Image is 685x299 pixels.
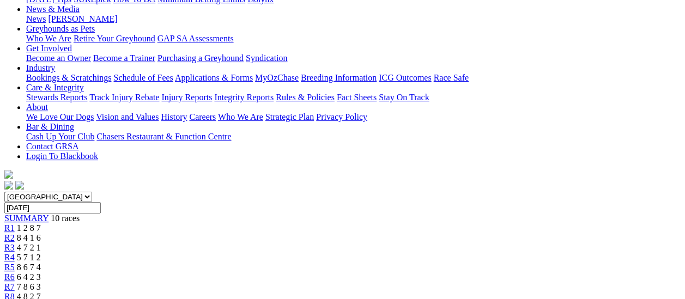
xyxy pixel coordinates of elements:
[26,112,681,122] div: About
[26,83,84,92] a: Care & Integrity
[26,132,681,142] div: Bar & Dining
[17,282,41,291] span: 7 8 6 3
[4,170,13,179] img: logo-grsa-white.png
[4,282,15,291] a: R7
[93,53,155,63] a: Become a Trainer
[17,272,41,282] span: 6 4 2 3
[26,34,681,44] div: Greyhounds as Pets
[17,253,41,262] span: 5 7 1 2
[4,181,13,190] img: facebook.svg
[26,102,48,112] a: About
[301,73,377,82] a: Breeding Information
[17,223,41,233] span: 1 2 8 7
[26,132,94,141] a: Cash Up Your Club
[26,24,95,33] a: Greyhounds as Pets
[26,14,681,24] div: News & Media
[4,243,15,252] a: R3
[26,112,94,121] a: We Love Our Dogs
[26,44,72,53] a: Get Involved
[4,202,101,213] input: Select date
[74,34,155,43] a: Retire Your Greyhound
[26,34,71,43] a: Who We Are
[17,263,41,272] span: 8 6 7 4
[433,73,468,82] a: Race Safe
[316,112,367,121] a: Privacy Policy
[26,93,681,102] div: Care & Integrity
[189,112,216,121] a: Careers
[96,112,159,121] a: Vision and Values
[51,213,80,223] span: 10 races
[113,73,173,82] a: Schedule of Fees
[255,73,299,82] a: MyOzChase
[15,181,24,190] img: twitter.svg
[17,233,41,242] span: 8 4 1 6
[379,93,429,102] a: Stay On Track
[26,73,681,83] div: Industry
[161,93,212,102] a: Injury Reports
[265,112,314,121] a: Strategic Plan
[26,14,46,23] a: News
[48,14,117,23] a: [PERSON_NAME]
[4,223,15,233] a: R1
[157,34,234,43] a: GAP SA Assessments
[218,112,263,121] a: Who We Are
[26,73,111,82] a: Bookings & Scratchings
[26,122,74,131] a: Bar & Dining
[26,53,91,63] a: Become an Owner
[4,233,15,242] a: R2
[4,253,15,262] a: R4
[214,93,274,102] a: Integrity Reports
[26,53,681,63] div: Get Involved
[89,93,159,102] a: Track Injury Rebate
[26,142,78,151] a: Contact GRSA
[175,73,253,82] a: Applications & Forms
[17,243,41,252] span: 4 7 2 1
[96,132,231,141] a: Chasers Restaurant & Function Centre
[379,73,431,82] a: ICG Outcomes
[4,263,15,272] a: R5
[246,53,287,63] a: Syndication
[4,272,15,282] a: R6
[26,93,87,102] a: Stewards Reports
[276,93,335,102] a: Rules & Policies
[4,213,49,223] a: SUMMARY
[337,93,377,102] a: Fact Sheets
[26,151,98,161] a: Login To Blackbook
[157,53,244,63] a: Purchasing a Greyhound
[26,63,55,72] a: Industry
[161,112,187,121] a: History
[26,4,80,14] a: News & Media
